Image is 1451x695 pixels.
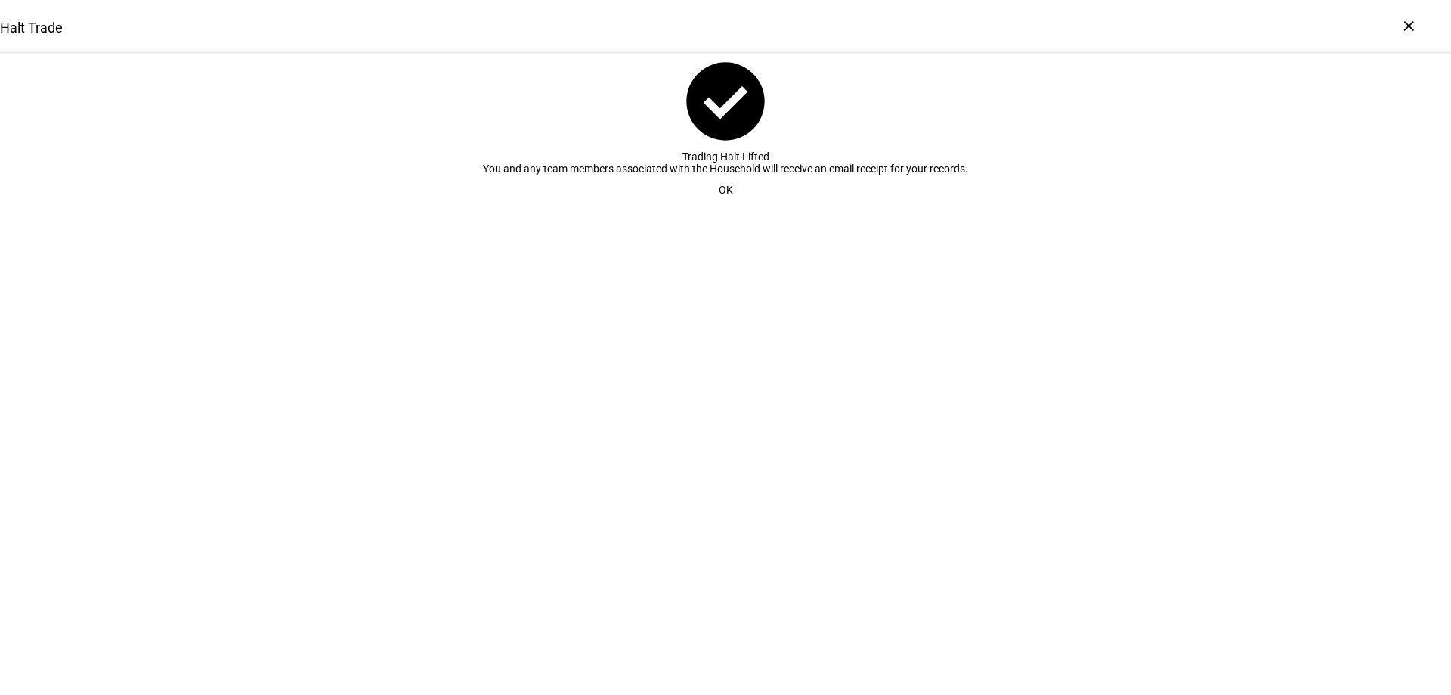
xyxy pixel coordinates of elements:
mat-icon: check_circle [679,54,772,148]
span: OK [719,175,733,205]
button: OK [701,175,751,205]
div: Trading Halt Lifted [483,150,968,163]
div: × [1397,14,1421,38]
div: You and any team members associated with the Household will receive an email receipt for your rec... [483,163,968,175]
